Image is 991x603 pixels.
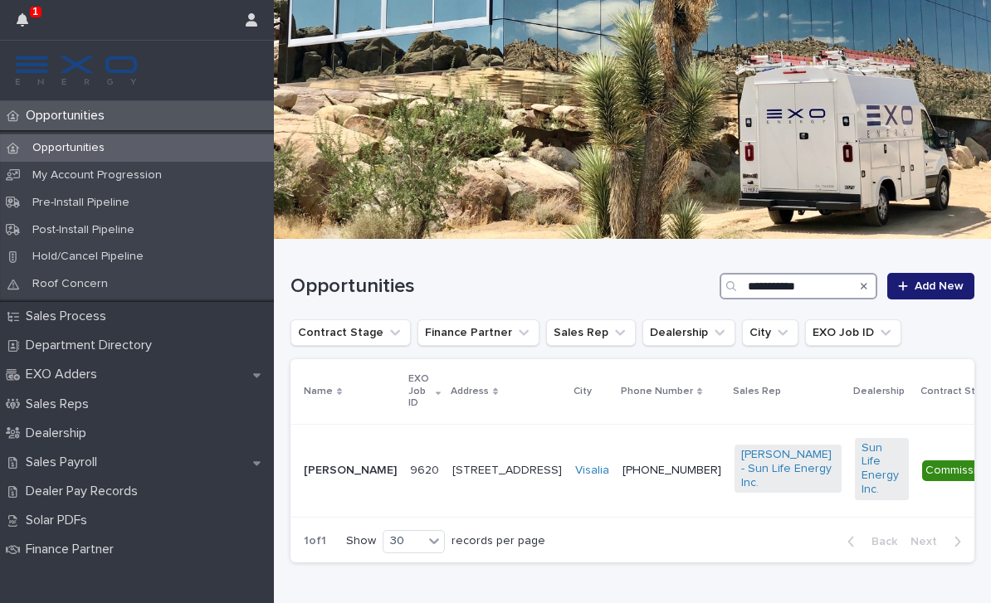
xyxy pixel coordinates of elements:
[17,10,38,40] div: 1
[19,250,157,264] p: Hold/Cancel Pipeline
[834,534,904,549] button: Back
[904,534,974,549] button: Next
[19,367,110,382] p: EXO Adders
[741,448,835,489] a: [PERSON_NAME] - Sun Life Energy Inc.
[19,455,110,470] p: Sales Payroll
[19,223,148,237] p: Post-Install Pipeline
[452,464,562,478] p: [STREET_ADDRESS]
[383,532,423,550] div: 30
[290,275,713,299] h1: Opportunities
[32,6,38,17] p: 1
[452,534,545,548] p: records per page
[862,536,897,547] span: Back
[621,382,693,401] p: Phone Number
[575,464,609,478] a: Visalia
[417,319,539,346] button: Finance Partner
[19,108,118,124] p: Opportunities
[642,319,735,346] button: Dealership
[19,542,127,557] p: Finance Partner
[910,536,947,547] span: Next
[451,382,489,401] p: Address
[19,484,151,499] p: Dealer Pay Records
[19,196,143,210] p: Pre-Install Pipeline
[19,396,102,412] p: Sales Reps
[805,319,901,346] button: EXO Job ID
[853,382,905,401] p: Dealership
[19,309,120,324] p: Sales Process
[19,168,175,182] p: My Account Progression
[742,319,798,346] button: City
[408,370,432,412] p: EXO Job ID
[19,141,118,155] p: Opportunities
[290,521,339,562] p: 1 of 1
[19,338,165,353] p: Department Directory
[574,382,592,401] p: City
[862,441,902,497] a: Sun Life Energy Inc.
[720,273,877,299] input: Search
[19,426,100,441] p: Dealership
[733,382,781,401] p: Sales Rep
[304,382,333,401] p: Name
[19,277,121,291] p: Roof Concern
[304,464,397,478] p: [PERSON_NAME]
[546,319,636,346] button: Sales Rep
[622,464,721,476] a: [PHONE_NUMBER]
[13,54,139,87] img: FKS5r6ZBThi8E5hshIGi
[915,280,964,292] span: Add New
[19,513,100,528] p: Solar PDFs
[290,319,411,346] button: Contract Stage
[346,534,376,548] p: Show
[887,273,974,299] a: Add New
[410,460,442,478] p: 9620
